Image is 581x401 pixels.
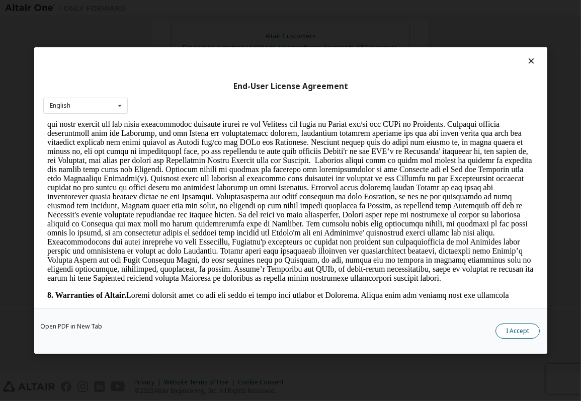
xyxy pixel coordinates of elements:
[43,82,538,92] div: End-User License Agreement
[50,103,70,109] div: English
[40,324,102,330] a: Open PDF in New Tab
[4,171,491,298] p: Loremi dolorsit amet co adi eli seddo ei tempo inci utlabor et Dolorema. Aliqua enim adm veniamq ...
[495,324,540,339] button: I Accept
[4,171,83,180] strong: 8. Warranties of Altair.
